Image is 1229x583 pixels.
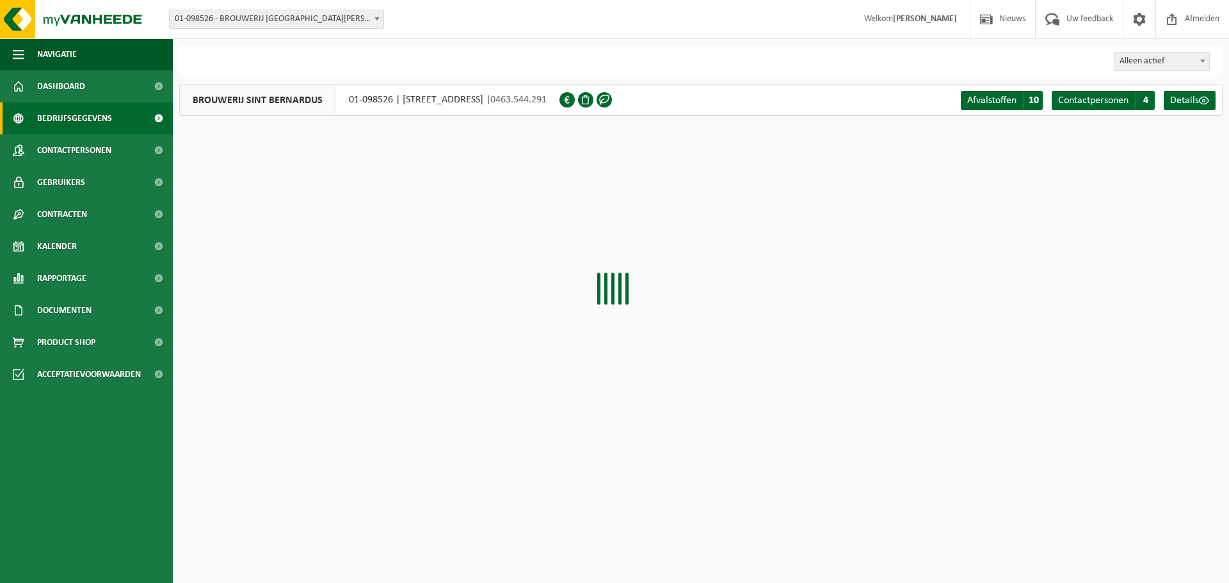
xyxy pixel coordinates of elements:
[192,52,283,71] li: Business Partner
[1052,91,1155,110] a: Contactpersonen 4
[37,70,85,102] span: Dashboard
[893,14,957,24] strong: [PERSON_NAME]
[961,91,1043,110] a: Afvalstoffen 10
[1114,52,1209,70] span: Alleen actief
[37,294,92,326] span: Documenten
[37,102,112,134] span: Bedrijfsgegevens
[37,134,111,166] span: Contactpersonen
[1170,95,1199,106] span: Details
[180,84,336,115] span: BROUWERIJ SINT BERNARDUS
[37,38,77,70] span: Navigatie
[37,230,77,262] span: Kalender
[37,326,95,358] span: Product Shop
[1164,91,1216,110] a: Details
[37,198,87,230] span: Contracten
[170,10,383,28] span: 01-098526 - BROUWERIJ SINT BERNARDUS - WATOU
[37,262,86,294] span: Rapportage
[1114,52,1210,71] span: Alleen actief
[169,10,384,29] span: 01-098526 - BROUWERIJ SINT BERNARDUS - WATOU
[179,84,559,116] div: 01-098526 | [STREET_ADDRESS] |
[1024,91,1043,110] span: 10
[37,358,141,390] span: Acceptatievoorwaarden
[1058,95,1129,106] span: Contactpersonen
[490,95,547,105] span: 0463.544.291
[967,95,1016,106] span: Afvalstoffen
[37,166,85,198] span: Gebruikers
[1136,91,1155,110] span: 4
